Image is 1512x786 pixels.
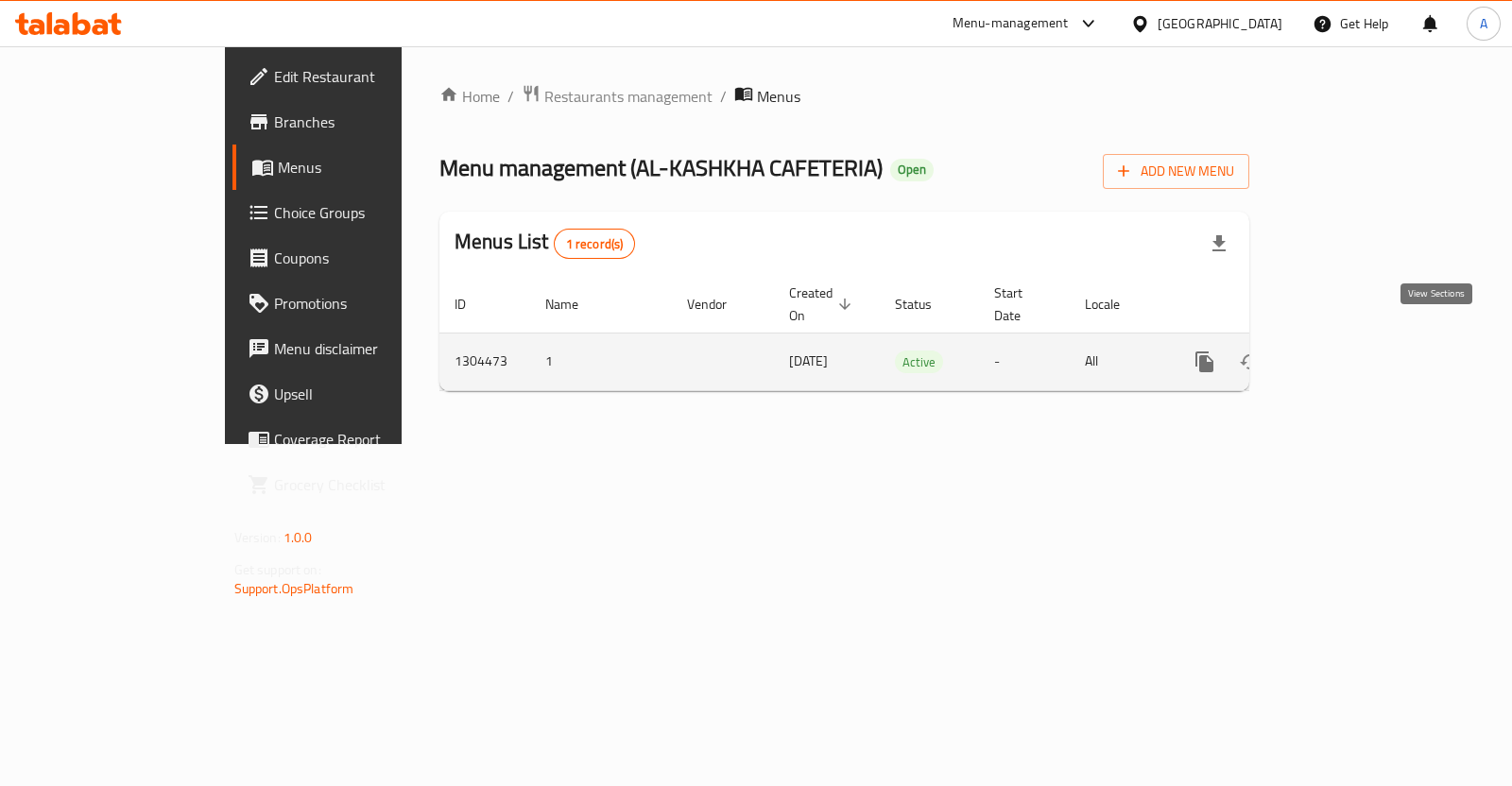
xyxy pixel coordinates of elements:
[1158,13,1282,34] div: [GEOGRAPHIC_DATA]
[1480,13,1487,34] span: A
[687,293,751,316] span: Vendor
[232,326,477,371] a: Menu disclaimer
[544,85,713,108] span: Restaurants management
[278,156,462,179] span: Menus
[439,84,1249,109] nav: breadcrumb
[1182,339,1228,384] button: more
[1196,221,1242,266] div: Export file
[274,473,462,496] span: Grocery Checklist
[234,525,281,550] span: Version:
[274,292,462,315] span: Promotions
[232,54,477,99] a: Edit Restaurant
[274,428,462,451] span: Coverage Report
[232,190,477,235] a: Choice Groups
[1118,160,1234,183] span: Add New Menu
[994,282,1047,327] span: Start Date
[789,282,857,327] span: Created On
[455,228,635,259] h2: Menus List
[530,333,672,390] td: 1
[232,281,477,326] a: Promotions
[232,417,477,462] a: Coverage Report
[979,333,1070,390] td: -
[234,557,321,582] span: Get support on:
[439,146,883,189] span: Menu management ( AL-KASHKHA CAFETERIA )
[522,84,713,109] a: Restaurants management
[283,525,313,550] span: 1.0.0
[1070,333,1167,390] td: All
[895,350,943,373] div: Active
[1167,276,1379,333] th: Actions
[274,247,462,269] span: Coupons
[895,351,943,373] span: Active
[890,159,934,181] div: Open
[232,235,477,281] a: Coupons
[274,111,462,133] span: Branches
[232,462,477,507] a: Grocery Checklist
[555,235,635,253] span: 1 record(s)
[439,333,530,390] td: 1304473
[895,293,956,316] span: Status
[274,337,462,360] span: Menu disclaimer
[757,85,800,108] span: Menus
[507,85,514,108] li: /
[890,162,934,178] span: Open
[720,85,727,108] li: /
[274,65,462,88] span: Edit Restaurant
[232,99,477,145] a: Branches
[554,229,636,259] div: Total records count
[234,576,354,601] a: Support.OpsPlatform
[545,293,603,316] span: Name
[232,145,477,190] a: Menus
[439,276,1379,391] table: enhanced table
[274,383,462,405] span: Upsell
[455,293,490,316] span: ID
[953,12,1069,35] div: Menu-management
[232,371,477,417] a: Upsell
[1228,339,1273,384] button: Change Status
[274,201,462,224] span: Choice Groups
[1103,154,1249,189] button: Add New Menu
[1085,293,1144,316] span: Locale
[789,349,828,373] span: [DATE]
